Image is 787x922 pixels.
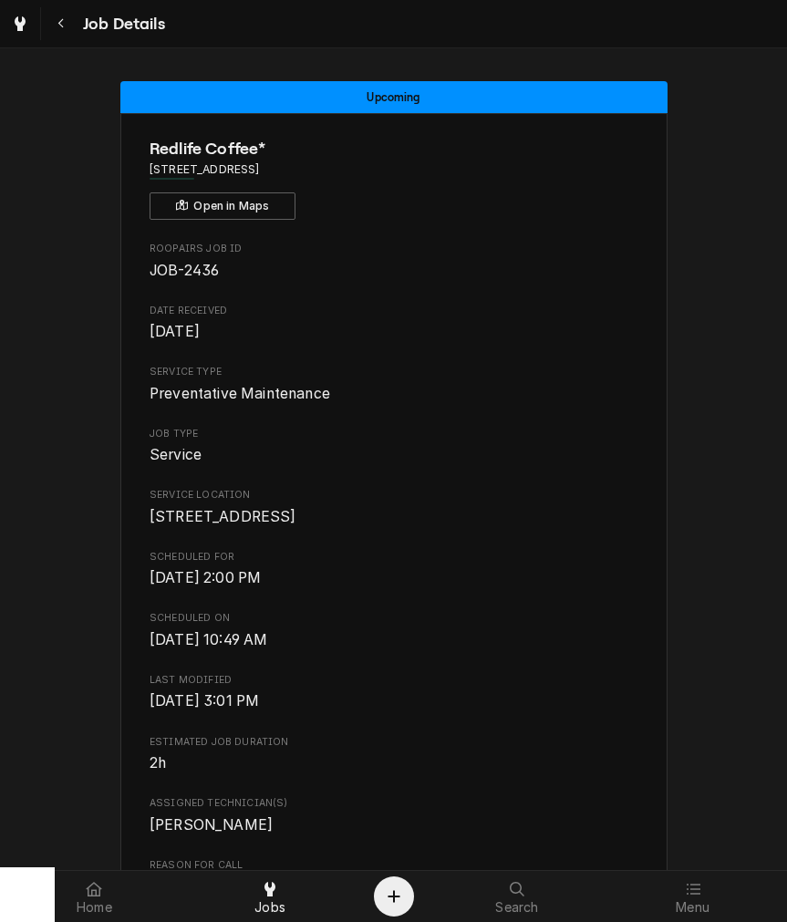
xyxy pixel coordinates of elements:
span: Job Type [150,444,637,466]
span: Estimated Job Duration [150,735,637,750]
span: Service Location [150,488,637,502]
span: Home [77,900,112,915]
span: Jobs [254,900,285,915]
span: Date Received [150,321,637,343]
span: Service Location [150,506,637,528]
span: Roopairs Job ID [150,242,637,256]
span: Reason For Call [150,858,637,873]
a: Menu [606,875,780,918]
div: Service Type [150,365,637,404]
span: Scheduled For [150,550,637,565]
span: Scheduled On [150,611,637,626]
div: Estimated Job Duration [150,735,637,774]
span: Assigned Technician(s) [150,814,637,836]
div: Service Location [150,488,637,527]
span: Scheduled On [150,629,637,651]
span: [STREET_ADDRESS] [150,508,296,525]
span: 2h [150,754,166,772]
a: Home [7,875,181,918]
span: Search [495,900,538,915]
span: Address [150,161,637,178]
span: [DATE] 3:01 PM [150,692,259,710]
span: Job Details [78,12,165,36]
span: Date Received [150,304,637,318]
span: Name [150,137,637,161]
span: [PERSON_NAME] [150,816,273,834]
div: Client Information [150,137,637,220]
button: Navigate back [45,7,78,40]
span: Service Type [150,365,637,379]
span: Job Type [150,427,637,441]
span: Roopairs Job ID [150,260,637,282]
span: Scheduled For [150,567,637,589]
div: Status [120,81,668,113]
span: Upcoming [367,91,419,103]
span: Last Modified [150,690,637,712]
div: Scheduled On [150,611,637,650]
div: Last Modified [150,673,637,712]
div: Date Received [150,304,637,343]
span: Last Modified [150,673,637,688]
span: JOB-2436 [150,262,219,279]
a: Go to Jobs [4,7,36,40]
div: Scheduled For [150,550,637,589]
div: Roopairs Job ID [150,242,637,281]
span: Service Type [150,383,637,405]
span: Preventative Maintenance [150,385,330,402]
span: Menu [676,900,709,915]
button: Create Object [374,876,414,917]
span: [DATE] 2:00 PM [150,569,261,586]
div: Job Type [150,427,637,466]
a: Jobs [183,875,357,918]
span: [DATE] [150,323,200,340]
a: Search [430,875,605,918]
button: Open in Maps [150,192,295,220]
span: Service [150,446,202,463]
span: [DATE] 10:49 AM [150,631,267,648]
span: Assigned Technician(s) [150,796,637,811]
div: Assigned Technician(s) [150,796,637,835]
span: Estimated Job Duration [150,752,637,774]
